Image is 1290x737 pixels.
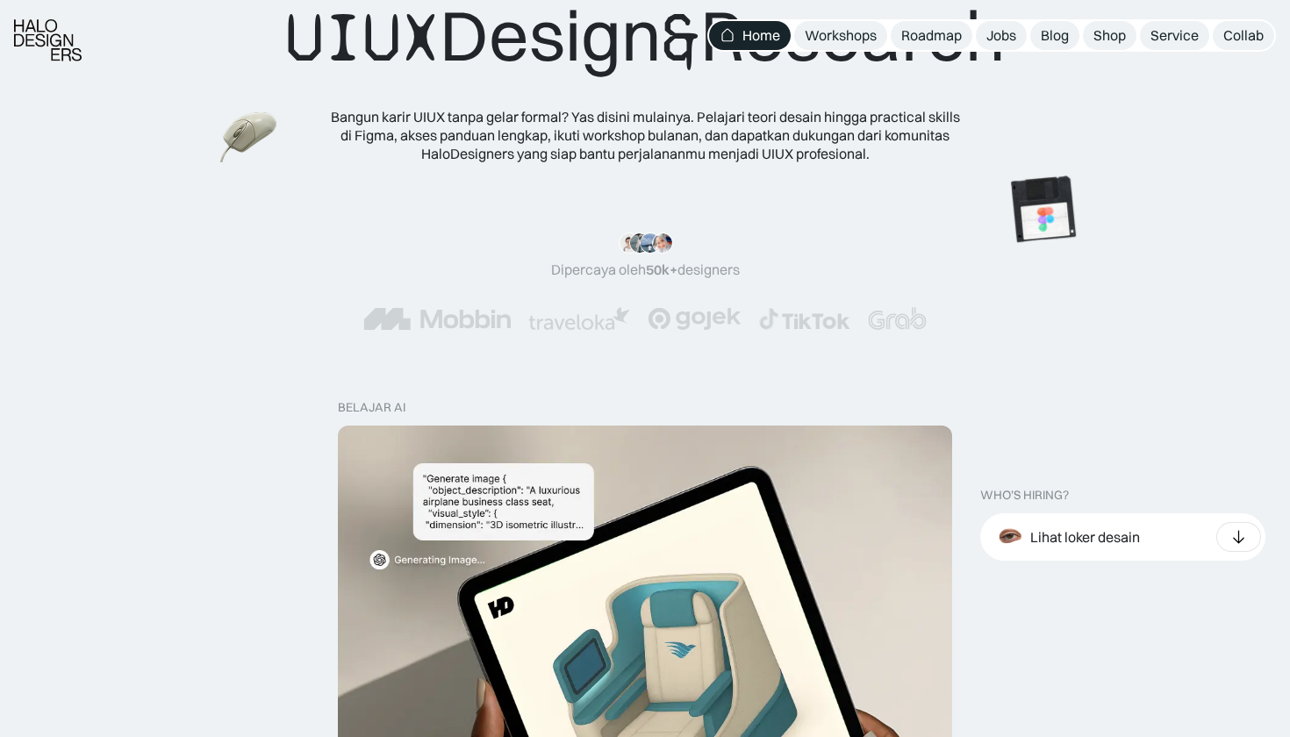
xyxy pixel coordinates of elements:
[646,261,677,278] span: 50k+
[976,21,1027,50] a: Jobs
[986,26,1016,45] div: Jobs
[329,108,961,162] div: Bangun karir UIUX tanpa gelar formal? Yas disini mulainya. Pelajari teori desain hingga practical...
[794,21,887,50] a: Workshops
[338,400,405,415] div: belajar ai
[1030,21,1079,50] a: Blog
[709,21,791,50] a: Home
[1093,26,1126,45] div: Shop
[1150,26,1199,45] div: Service
[742,26,780,45] div: Home
[1030,528,1140,547] div: Lihat loker desain
[980,488,1069,503] div: WHO’S HIRING?
[551,261,740,279] div: Dipercaya oleh designers
[1083,21,1136,50] a: Shop
[1041,26,1069,45] div: Blog
[805,26,877,45] div: Workshops
[1223,26,1264,45] div: Collab
[1213,21,1274,50] a: Collab
[901,26,962,45] div: Roadmap
[891,21,972,50] a: Roadmap
[1140,21,1209,50] a: Service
